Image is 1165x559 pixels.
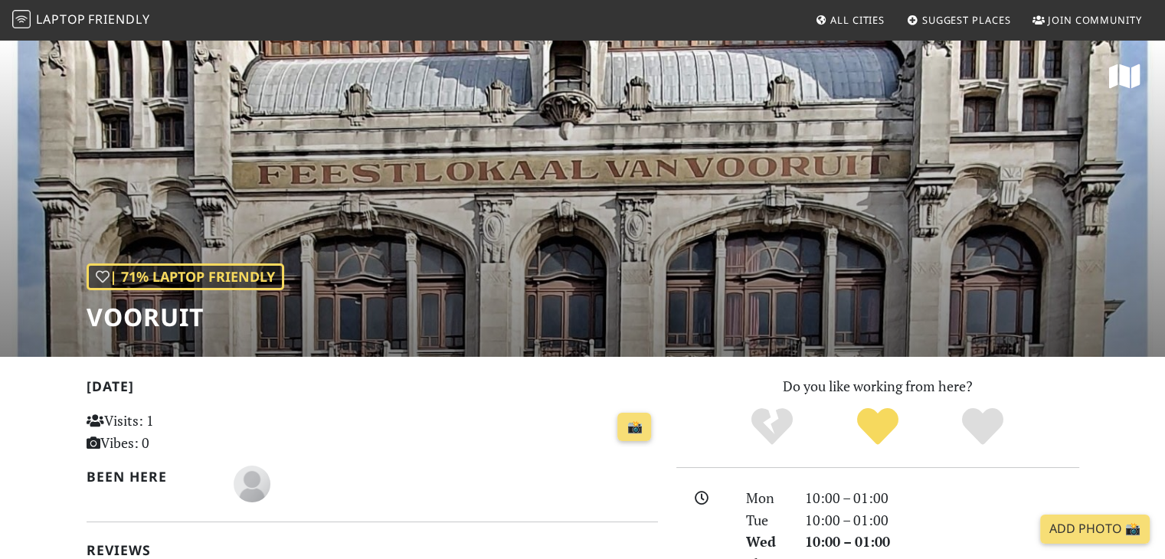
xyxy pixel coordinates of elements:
div: 10:00 – 01:00 [796,531,1088,553]
span: All Cities [830,13,885,27]
img: blank-535327c66bd565773addf3077783bbfce4b00ec00e9fd257753287c682c7fa38.png [234,466,270,502]
div: Definitely! [930,406,1036,448]
div: 10:00 – 01:00 [796,487,1088,509]
div: Tue [737,509,795,531]
span: Suggest Places [922,13,1011,27]
h2: Reviews [87,542,658,558]
a: Suggest Places [901,6,1017,34]
img: LaptopFriendly [12,10,31,28]
div: 10:00 – 01:00 [796,509,1088,531]
a: 📸 [617,413,651,442]
span: Emma Nuchelmans [234,473,270,492]
div: No [719,406,825,448]
a: Join Community [1026,6,1148,34]
span: Laptop [36,11,86,28]
div: Mon [737,487,795,509]
h1: Vooruit [87,302,284,332]
a: Add Photo 📸 [1040,515,1150,544]
p: Do you like working from here? [676,375,1079,397]
p: Visits: 1 Vibes: 0 [87,410,265,454]
a: All Cities [809,6,891,34]
h2: [DATE] [87,378,658,400]
span: Friendly [88,11,149,28]
h2: Been here [87,469,216,485]
span: Join Community [1048,13,1142,27]
div: Wed [737,531,795,553]
a: LaptopFriendly LaptopFriendly [12,7,150,34]
div: | 71% Laptop Friendly [87,263,284,290]
div: Yes [825,406,931,448]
